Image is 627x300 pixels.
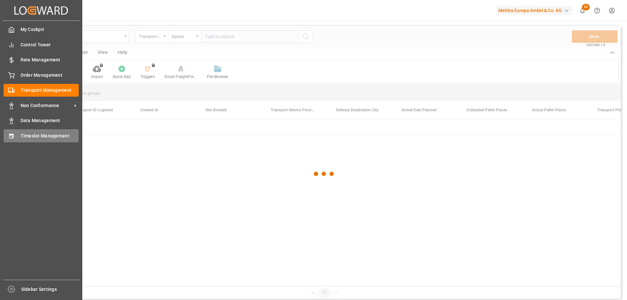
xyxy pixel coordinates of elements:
[590,3,604,18] button: Help Center
[21,26,79,33] span: My Cockpit
[4,54,79,66] a: Rate Management
[496,4,575,17] button: Melitta Europa GmbH & Co. KG
[21,117,79,124] span: Data Management
[582,4,590,10] span: 20
[21,87,79,94] span: Transport Management
[4,84,79,97] a: Transport Management
[21,41,79,48] span: Control Tower
[496,6,572,15] div: Melitta Europa GmbH & Co. KG
[4,69,79,81] a: Order Management
[21,286,80,293] span: Sidebar Settings
[21,133,79,139] span: Timeslot Management
[21,56,79,63] span: Rate Management
[4,114,79,127] a: Data Management
[21,102,72,109] span: Non Conformance
[21,72,79,79] span: Order Management
[4,38,79,51] a: Control Tower
[4,129,79,142] a: Timeslot Management
[4,23,79,36] a: My Cockpit
[575,3,590,18] button: show 20 new notifications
